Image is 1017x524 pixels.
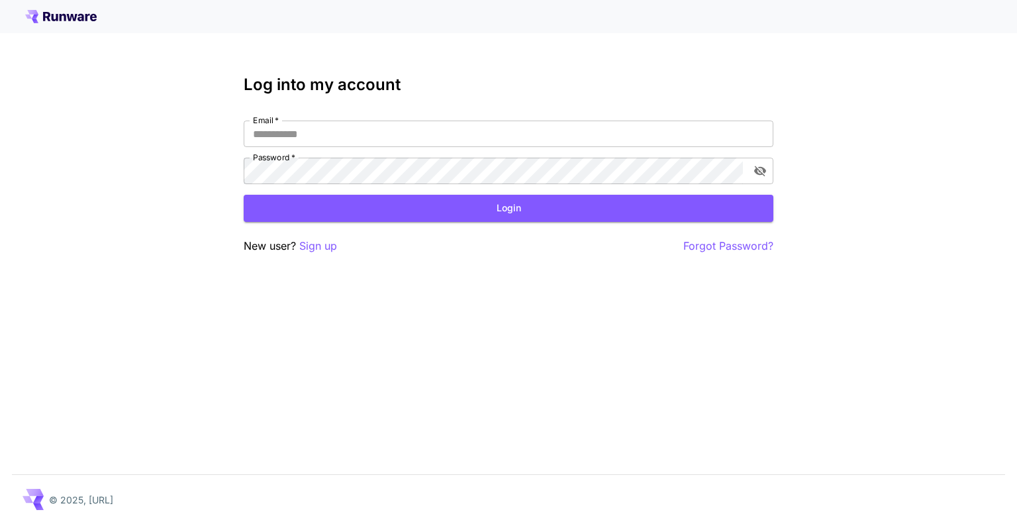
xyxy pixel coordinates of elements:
[683,238,773,254] button: Forgot Password?
[253,152,295,163] label: Password
[244,238,337,254] p: New user?
[299,238,337,254] button: Sign up
[244,195,773,222] button: Login
[244,76,773,94] h3: Log into my account
[49,493,113,507] p: © 2025, [URL]
[253,115,279,126] label: Email
[748,159,772,183] button: toggle password visibility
